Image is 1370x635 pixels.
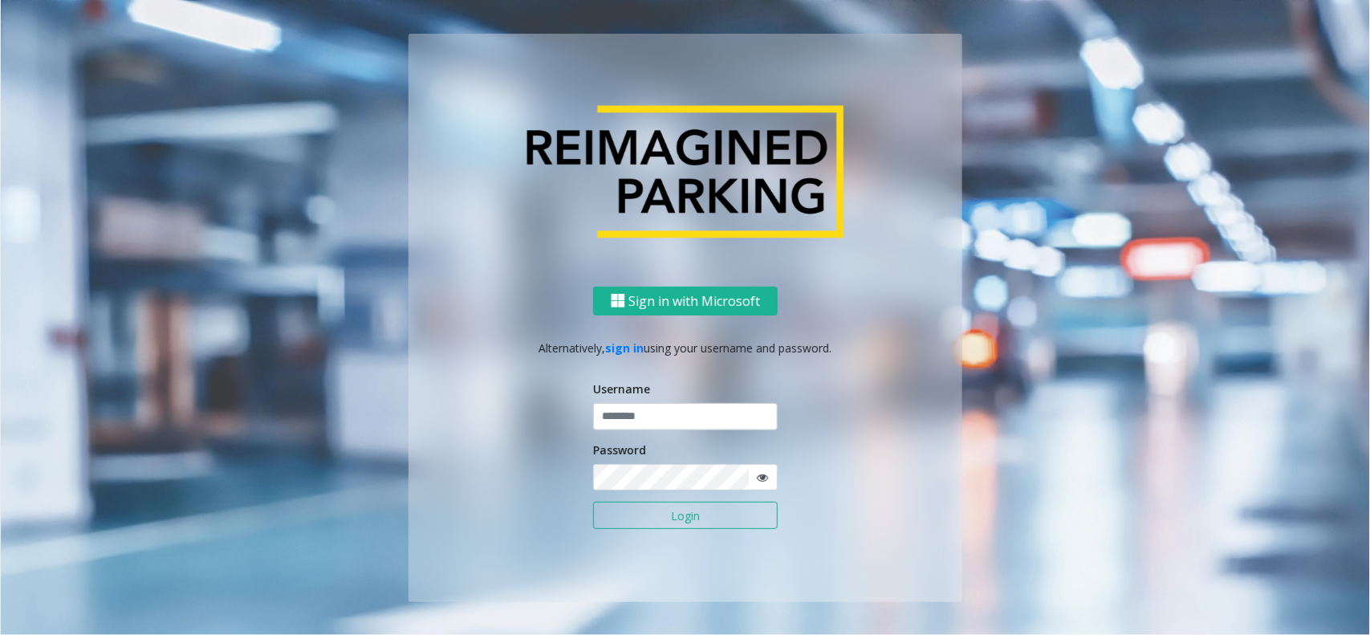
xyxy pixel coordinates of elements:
[593,441,646,458] label: Password
[425,340,946,356] p: Alternatively, using your username and password.
[606,340,644,356] a: sign in
[593,286,778,315] button: Sign in with Microsoft
[593,381,650,397] label: Username
[593,502,778,529] button: Login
